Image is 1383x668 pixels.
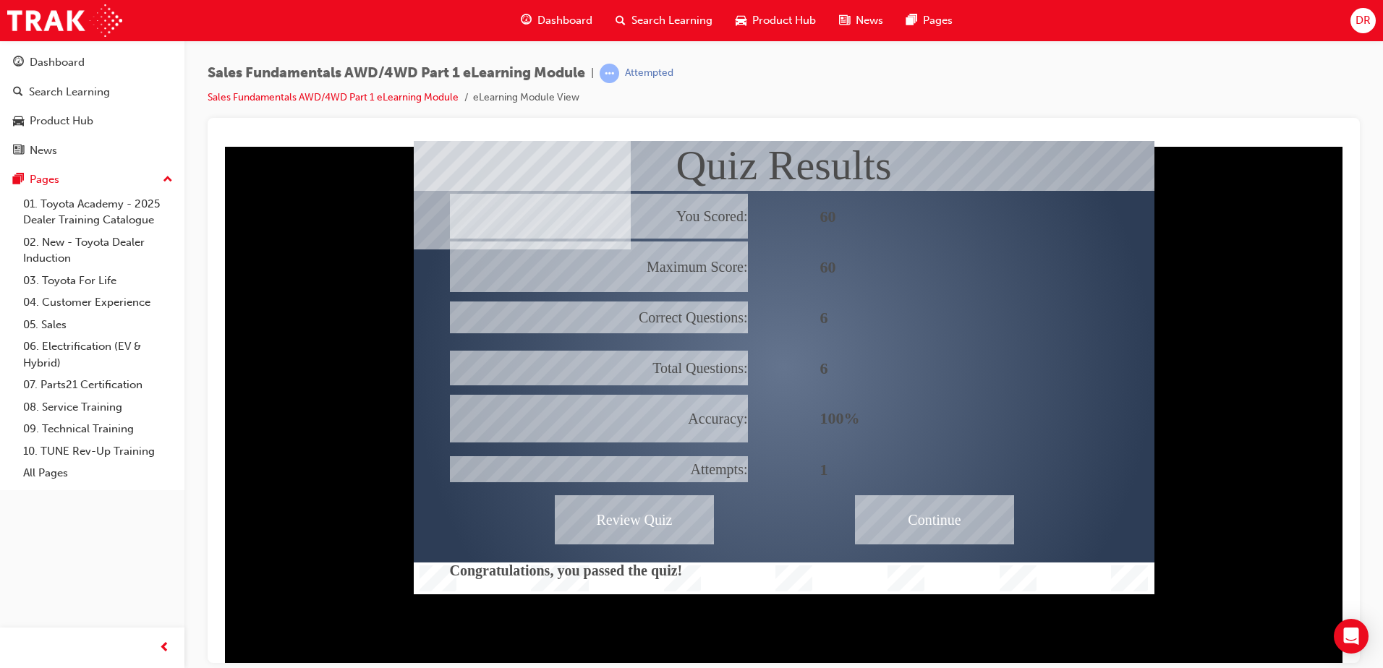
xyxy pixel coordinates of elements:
span: guage-icon [13,56,24,69]
a: Product Hub [6,108,179,134]
div: 100% [601,254,899,301]
span: news-icon [13,145,24,158]
div: Attempts: [231,315,529,341]
div: Pages [30,171,59,188]
div: 1 [601,305,899,352]
span: Pages [923,12,953,29]
span: DR [1356,12,1371,29]
span: learningRecordVerb_ATTEMPT-icon [600,64,619,83]
img: Trak [7,4,122,37]
div: Dashboard [30,54,85,71]
button: Pages [6,166,179,193]
a: guage-iconDashboard [509,6,604,35]
span: news-icon [839,12,850,30]
a: search-iconSearch Learning [604,6,724,35]
span: | [591,65,594,82]
div: 6 [601,204,899,251]
a: 07. Parts21 Certification [17,374,179,396]
a: Dashboard [6,49,179,76]
div: Search Learning [29,84,110,100]
button: DashboardSearch LearningProduct HubNews [6,46,179,166]
a: 05. Sales [17,314,179,336]
div: Review Quiz [336,354,495,403]
div: Total Questions: [231,210,529,244]
span: Sales Fundamentals AWD/4WD Part 1 eLearning Module [208,65,585,82]
a: 08. Service Training [17,396,179,419]
a: 04. Customer Experience [17,291,179,314]
a: car-iconProduct Hub [724,6,827,35]
div: You Scored: [231,53,529,98]
a: 03. Toyota For Life [17,270,179,292]
div: Open Intercom Messenger [1334,619,1369,654]
div: Accuracy: [231,254,529,301]
button: DR [1350,8,1376,33]
div: 60 [601,52,899,99]
span: Product Hub [752,12,816,29]
a: 02. New - Toyota Dealer Induction [17,231,179,270]
div: News [30,142,57,159]
span: Search Learning [631,12,712,29]
a: 01. Toyota Academy - 2025 Dealer Training Catalogue [17,193,179,231]
div: Product Hub [30,113,93,129]
span: car-icon [736,12,746,30]
a: 06. Electrification (EV & Hybrid) [17,335,179,374]
span: search-icon [13,86,23,99]
a: 10. TUNE Rev-Up Training [17,440,179,463]
div: Congratulations, you passed the quiz! [231,404,899,455]
div: Attempted [625,67,673,80]
span: pages-icon [13,174,24,187]
span: up-icon [163,171,173,189]
span: News [856,12,883,29]
span: pages-icon [906,12,917,30]
a: Sales Fundamentals AWD/4WD Part 1 eLearning Module [208,91,459,103]
a: Search Learning [6,79,179,106]
span: search-icon [616,12,626,30]
li: eLearning Module View [473,90,579,106]
div: Maximum Score: [231,100,529,151]
div: 6 [601,153,899,200]
div: 60 [601,103,899,150]
a: News [6,137,179,164]
div: Correct Questions: [231,160,529,192]
span: Dashboard [537,12,592,29]
a: news-iconNews [827,6,895,35]
a: 09. Technical Training [17,418,179,440]
a: All Pages [17,462,179,484]
a: pages-iconPages [895,6,964,35]
span: guage-icon [521,12,532,30]
span: car-icon [13,115,24,128]
span: prev-icon [159,639,170,657]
